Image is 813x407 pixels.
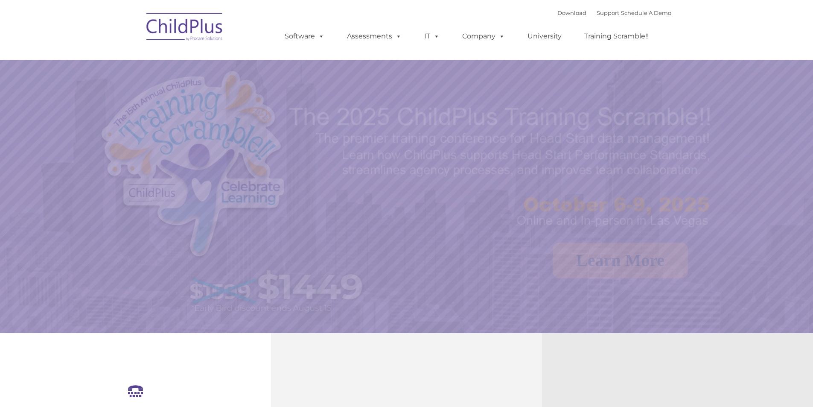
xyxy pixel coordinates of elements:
[576,28,657,45] a: Training Scramble!!
[553,243,688,278] a: Learn More
[276,28,333,45] a: Software
[454,28,513,45] a: Company
[557,9,671,16] font: |
[142,7,227,50] img: ChildPlus by Procare Solutions
[621,9,671,16] a: Schedule A Demo
[597,9,619,16] a: Support
[519,28,570,45] a: University
[557,9,586,16] a: Download
[416,28,448,45] a: IT
[338,28,410,45] a: Assessments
